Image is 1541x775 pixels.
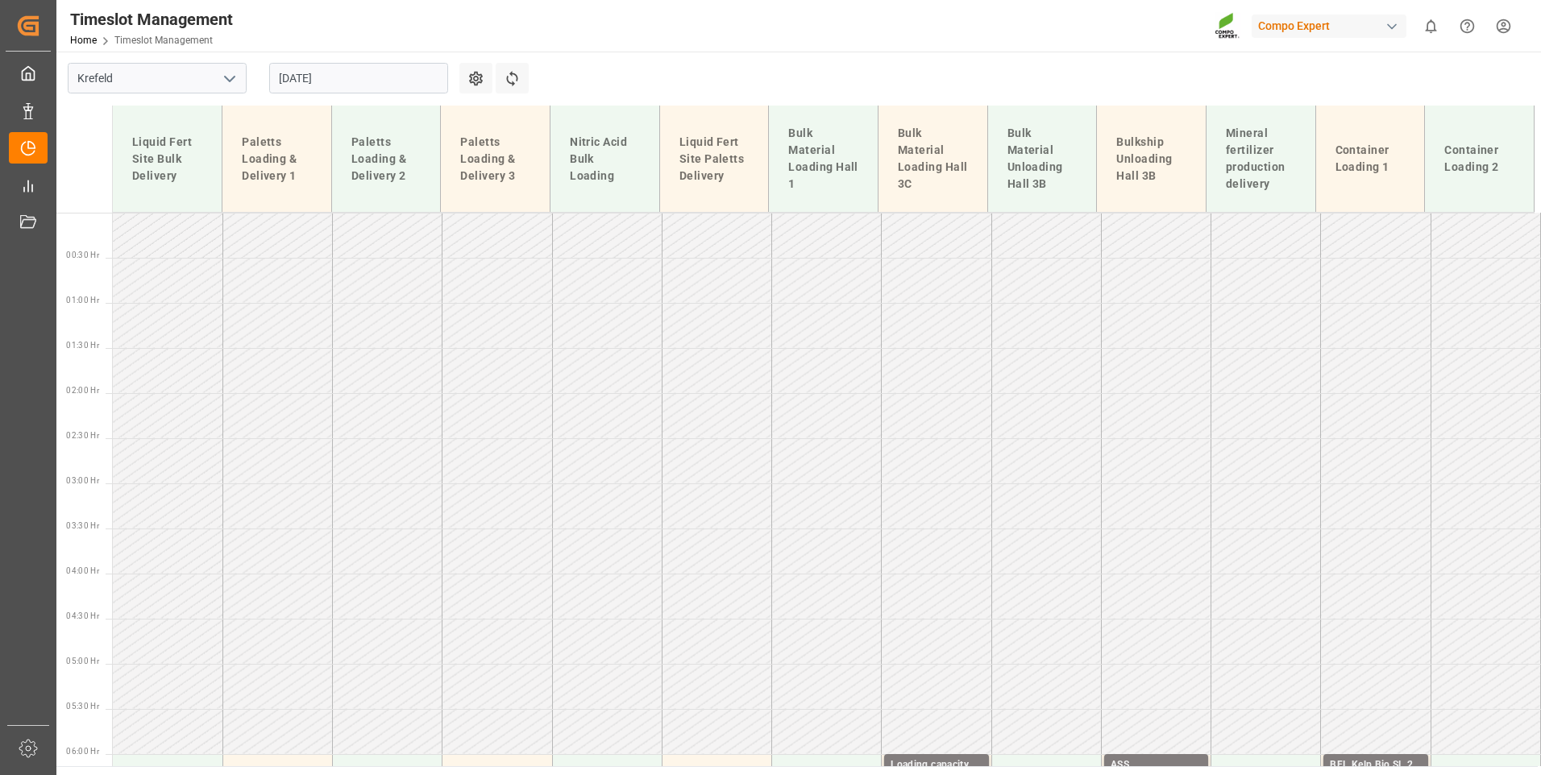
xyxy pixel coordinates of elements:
span: 00:30 Hr [66,251,99,259]
span: 04:00 Hr [66,566,99,575]
span: 01:00 Hr [66,296,99,305]
div: Container Loading 1 [1329,135,1412,182]
div: Compo Expert [1252,15,1406,38]
a: Home [70,35,97,46]
button: show 0 new notifications [1413,8,1449,44]
button: Compo Expert [1252,10,1413,41]
div: Mineral fertilizer production delivery [1219,118,1302,199]
div: Liquid Fert Site Paletts Delivery [673,127,756,191]
span: 03:30 Hr [66,521,99,530]
button: Help Center [1449,8,1485,44]
span: 04:30 Hr [66,611,99,620]
img: Screenshot%202023-09-29%20at%2010.02.21.png_1712312052.png [1215,12,1240,40]
div: Nitric Acid Bulk Loading [563,127,646,191]
span: 06:00 Hr [66,747,99,756]
div: Loading capacity [891,757,982,773]
div: Paletts Loading & Delivery 1 [235,127,318,191]
div: Bulk Material Unloading Hall 3B [1001,118,1084,199]
span: 03:00 Hr [66,476,99,485]
span: 02:30 Hr [66,431,99,440]
div: BFL Kelp Bio SL 20L(with B)(x48) EGY MTO; [1330,757,1421,773]
div: Bulk Material Loading Hall 1 [782,118,865,199]
span: 02:00 Hr [66,386,99,395]
div: ASS [1111,757,1202,773]
div: Container Loading 2 [1438,135,1521,182]
div: Bulkship Unloading Hall 3B [1110,127,1193,191]
button: open menu [217,66,241,91]
div: Paletts Loading & Delivery 2 [345,127,428,191]
input: Type to search/select [68,63,247,93]
input: DD.MM.YYYY [269,63,448,93]
div: Liquid Fert Site Bulk Delivery [126,127,209,191]
span: 05:00 Hr [66,657,99,665]
span: 05:30 Hr [66,702,99,711]
div: Paletts Loading & Delivery 3 [454,127,537,191]
span: 01:30 Hr [66,341,99,350]
div: Bulk Material Loading Hall 3C [891,118,974,199]
div: Timeslot Management [70,7,233,31]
